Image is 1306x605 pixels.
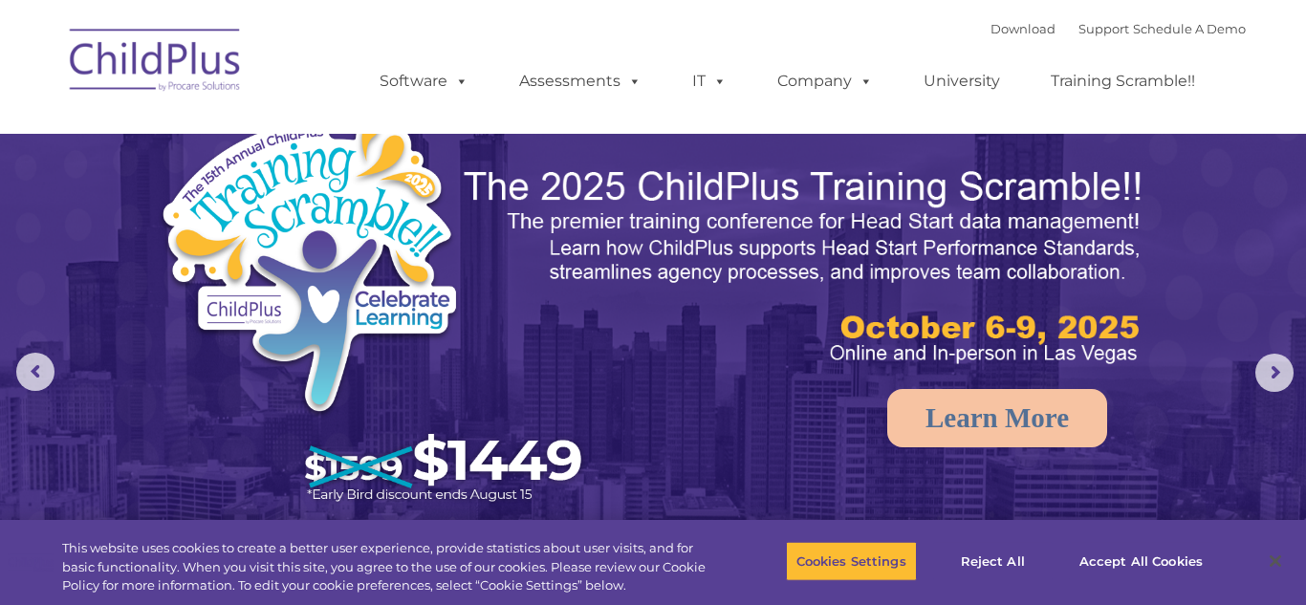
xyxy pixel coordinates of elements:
[1032,62,1214,100] a: Training Scramble!!
[266,205,347,219] span: Phone number
[758,62,892,100] a: Company
[360,62,488,100] a: Software
[1133,21,1246,36] a: Schedule A Demo
[990,21,1056,36] a: Download
[1254,540,1296,582] button: Close
[1078,21,1129,36] a: Support
[62,539,718,595] div: This website uses cookies to create a better user experience, provide statistics about user visit...
[500,62,661,100] a: Assessments
[933,541,1053,581] button: Reject All
[1069,541,1213,581] button: Accept All Cookies
[60,15,251,111] img: ChildPlus by Procare Solutions
[673,62,746,100] a: IT
[786,541,917,581] button: Cookies Settings
[887,389,1107,447] a: Learn More
[266,126,324,140] span: Last name
[990,21,1246,36] font: |
[904,62,1019,100] a: University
